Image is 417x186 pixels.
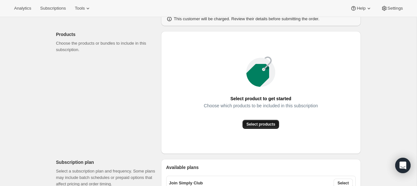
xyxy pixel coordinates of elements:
span: Analytics [14,6,31,11]
span: Select product to get started [230,94,291,103]
button: Select products [243,120,279,129]
button: Analytics [10,4,35,13]
p: Products [56,31,156,38]
span: Settings [387,6,403,11]
span: Tools [75,6,85,11]
button: Subscriptions [36,4,70,13]
p: Choose the products or bundles to include in this subscription. [56,40,156,53]
span: Select [337,181,349,186]
span: Select products [246,122,275,127]
span: Available plans [166,164,199,171]
button: Help [346,4,376,13]
span: Help [357,6,365,11]
button: Tools [71,4,95,13]
p: Subscription plan [56,159,156,165]
p: This customer will be charged. Review their details before submitting the order. [174,16,319,22]
span: Subscriptions [40,6,66,11]
span: Choose which products to be included in this subscription [204,101,318,110]
div: Open Intercom Messenger [395,158,411,173]
button: Settings [377,4,407,13]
